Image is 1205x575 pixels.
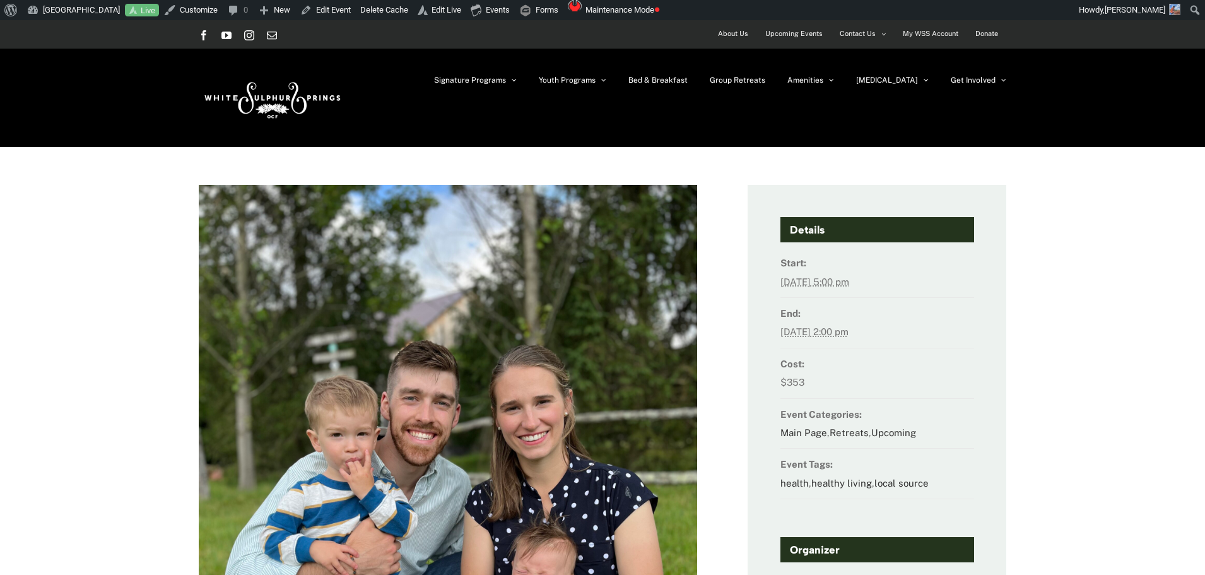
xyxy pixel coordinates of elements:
[539,49,606,112] a: Youth Programs
[903,25,958,43] span: My WSS Account
[1169,4,1180,15] img: SusannePappal-66x66.jpg
[856,49,929,112] a: [MEDICAL_DATA]
[780,254,974,272] dt: Start:
[787,76,823,84] span: Amenities
[840,25,876,43] span: Contact Us
[434,49,517,112] a: Signature Programs
[434,49,1006,112] nav: Main Menu
[244,30,254,40] a: Instagram
[830,427,869,438] a: Retreats
[1105,5,1165,15] span: [PERSON_NAME]
[718,25,748,43] span: About Us
[780,474,974,499] dd: , ,
[832,20,894,48] a: Contact Us
[780,326,849,337] abbr: 2025-10-19
[199,68,344,127] img: White Sulphur Springs Logo
[710,49,765,112] a: Group Retreats
[628,49,688,112] a: Bed & Breakfast
[780,405,974,424] dt: Event Categories:
[710,20,1006,48] nav: Secondary Menu
[125,4,159,17] a: Live
[710,76,765,84] span: Group Retreats
[780,427,827,438] a: Main Page
[539,76,596,84] span: Youth Programs
[199,30,209,40] a: Facebook
[895,20,967,48] a: My WSS Account
[221,30,232,40] a: YouTube
[780,478,809,489] a: health
[765,25,823,43] span: Upcoming Events
[951,76,996,84] span: Get Involved
[975,25,998,43] span: Donate
[780,537,974,562] h4: Organizer
[780,217,974,242] h4: Details
[856,76,918,84] span: [MEDICAL_DATA]
[780,276,849,287] abbr: 2025-10-17
[951,49,1006,112] a: Get Involved
[628,76,688,84] span: Bed & Breakfast
[710,20,756,48] a: About Us
[434,76,506,84] span: Signature Programs
[267,30,277,40] a: Email
[874,478,929,489] a: local source
[787,49,834,112] a: Amenities
[811,478,872,489] a: healthy living
[780,373,974,398] dd: $353
[780,455,974,473] dt: Event Tags:
[780,424,974,449] dd: , ,
[780,355,974,373] dt: Cost:
[967,20,1006,48] a: Donate
[780,304,974,323] dt: End:
[757,20,831,48] a: Upcoming Events
[871,427,916,438] a: Upcoming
